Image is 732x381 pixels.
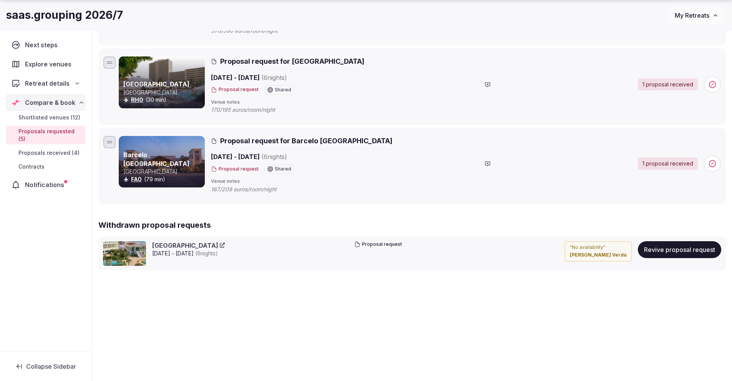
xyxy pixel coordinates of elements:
span: Proposal request for Barcelo [GEOGRAPHIC_DATA] [220,136,392,146]
span: Venue notes [211,99,721,106]
a: Proposals requested (5) [6,126,85,144]
span: Notifications [25,180,67,189]
a: [GEOGRAPHIC_DATA] [152,241,225,250]
div: (79 min) [123,176,203,183]
span: 170/195 euros/room/night [211,106,290,114]
a: Barcelo [GEOGRAPHIC_DATA] [123,151,189,167]
span: My Retreats [675,12,709,19]
a: Explore venues [6,56,85,72]
span: Retreat details [25,79,70,88]
span: [DATE] - [DATE] [152,250,225,257]
h2: Withdrawn proposal requests [98,220,726,230]
a: [GEOGRAPHIC_DATA] [123,80,189,88]
a: Next steps [6,37,85,53]
span: Contracts [18,163,45,171]
span: Compare & book [25,98,75,107]
span: Venue notes [211,178,721,185]
span: [DATE] - [DATE] [211,152,346,161]
span: Collapse Sidebar [26,363,76,370]
span: ( 6 night s ) [261,74,287,81]
a: Shortlisted venues (12) [6,112,85,123]
span: Explore venues [25,60,75,69]
a: 1 proposal received [638,157,698,170]
span: Proposal request for [GEOGRAPHIC_DATA] [220,56,364,66]
img: Las Arenas Balneario Resort cover photo [103,241,146,266]
a: 1 proposal received [638,78,698,91]
button: My Retreats [667,6,726,25]
p: [GEOGRAPHIC_DATA] [123,168,203,176]
button: Proposal request [354,241,402,248]
a: Notifications [6,177,85,193]
span: ( 6 night s ) [195,250,218,257]
button: Proposal request [211,166,259,172]
a: RHO [131,96,143,103]
span: Shared [275,167,291,171]
a: Proposals received (4) [6,147,85,158]
cite: [PERSON_NAME] Verdú [570,252,627,258]
button: Proposal request [211,86,259,93]
p: [GEOGRAPHIC_DATA] [123,89,203,96]
button: RHO [131,96,143,104]
span: 167/209 euros/room/night [211,186,292,193]
span: Shortlisted venues (12) [18,114,80,121]
button: Collapse Sidebar [6,358,85,375]
p: “ No availability ” [570,244,627,251]
a: Contracts [6,161,85,172]
span: Proposals received (4) [18,149,80,157]
span: Shared [275,88,291,92]
a: FAO [131,176,142,182]
span: [DATE] - [DATE] [211,73,346,82]
button: Revive proposal request [638,241,721,258]
h1: saas.grouping 2026/7 [6,8,123,23]
span: Proposals requested (5) [18,128,82,143]
div: (30 min) [123,96,203,104]
span: Next steps [25,40,61,50]
span: ( 6 night s ) [261,153,287,161]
